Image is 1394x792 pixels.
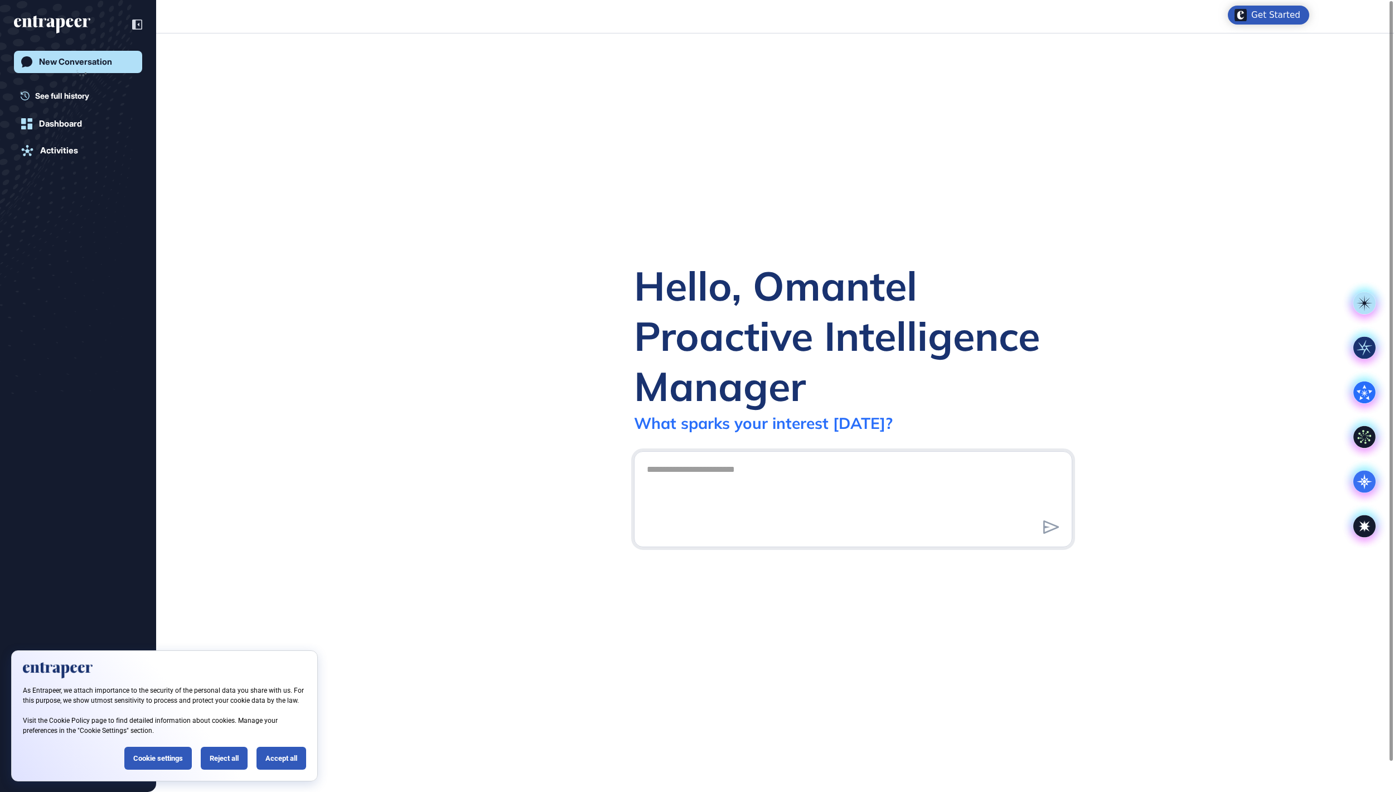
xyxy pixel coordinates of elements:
a: See full history [21,90,142,102]
img: launcher-image-alternative-text [1235,9,1247,21]
div: entrapeer-logo [14,16,90,33]
div: Open Get Started checklist [1228,6,1309,25]
a: Activities [14,139,142,162]
a: Dashboard [14,113,142,135]
div: Activities [40,146,78,156]
a: New Conversation [14,51,142,73]
div: New Conversation [39,57,112,67]
div: Get Started [1251,9,1300,21]
div: Hello, Omantel Proactive Intelligence Manager [634,260,1072,411]
span: See full history [35,90,89,102]
div: Dashboard [39,119,82,129]
div: What sparks your interest [DATE]? [634,413,893,433]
